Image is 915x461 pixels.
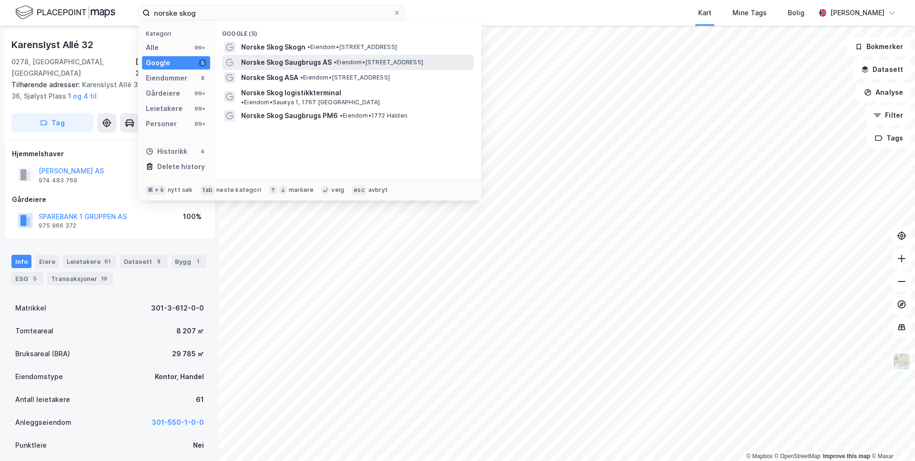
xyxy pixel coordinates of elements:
div: 301-3-612-0-0 [151,302,204,314]
div: Alle [146,42,159,53]
div: Transaksjoner [47,272,113,285]
button: Tags [867,129,911,148]
div: Google [146,57,170,69]
span: Eiendom • [STREET_ADDRESS] [334,59,423,66]
div: nytt søk [168,186,193,194]
div: 1 [193,257,203,266]
button: Analyse [856,83,911,102]
div: Anleggseiendom [15,417,71,428]
img: logo.f888ab2527a4732fd821a326f86c7f29.svg [15,4,115,21]
div: Hjemmelshaver [12,148,207,160]
iframe: Chat Widget [867,415,915,461]
button: Datasett [853,60,911,79]
div: markere [289,186,314,194]
div: Gårdeiere [146,88,180,99]
div: Bruksareal (BRA) [15,348,70,360]
div: 8 207 ㎡ [176,325,204,337]
div: velg [331,186,344,194]
div: Tomteareal [15,325,53,337]
span: Eiendom • [STREET_ADDRESS] [300,74,390,81]
img: Z [893,352,911,371]
span: Eiendom • [STREET_ADDRESS] [307,43,397,51]
div: Bygg [171,255,206,268]
div: Mine Tags [732,7,767,19]
div: [GEOGRAPHIC_DATA], 3/612 [135,56,208,79]
span: • [241,99,244,106]
div: Nei [193,440,204,451]
span: Norske Skog Saugbrugs AS [241,57,332,68]
span: • [334,59,336,66]
div: 61 [102,257,112,266]
div: [PERSON_NAME] [830,7,884,19]
div: ⌘ + k [146,185,166,195]
div: 0278, [GEOGRAPHIC_DATA], [GEOGRAPHIC_DATA] [11,56,135,79]
div: Google (5) [214,22,481,40]
span: • [307,43,310,50]
div: Eiendomstype [15,371,63,382]
div: 99+ [193,105,206,112]
span: • [300,74,303,81]
div: Personer [146,118,177,130]
div: 8 [199,74,206,82]
div: Kart [698,7,712,19]
div: Punktleie [15,440,47,451]
button: Tag [11,113,93,132]
div: Kontrollprogram for chat [867,415,915,461]
div: esc [352,185,366,195]
div: ESG [11,272,43,285]
span: Norske Skog ASA [241,72,298,83]
button: Bokmerker [847,37,911,56]
div: Kontor, Handel [155,371,204,382]
a: Mapbox [746,453,773,460]
div: Kategori [146,30,210,37]
div: Leietakere [146,103,183,114]
div: tab [201,185,215,195]
input: Søk på adresse, matrikkel, gårdeiere, leietakere eller personer [150,6,393,20]
div: 61 [196,394,204,405]
button: Filter [865,106,911,125]
div: Antall leietakere [15,394,70,405]
div: Karenslyst Allé 32 [11,37,95,52]
a: Improve this map [823,453,870,460]
div: Info [11,255,31,268]
div: Gårdeiere [12,194,207,205]
div: Matrikkel [15,302,46,314]
div: 99+ [193,90,206,97]
div: 99+ [193,120,206,128]
span: Norske Skog Skogn [241,41,305,53]
span: Eiendom • 1772 Halden [340,112,407,120]
div: 19 [99,274,109,283]
a: OpenStreetMap [774,453,821,460]
div: Historikk [146,146,187,157]
span: Tilhørende adresser: [11,80,82,89]
div: avbryt [368,186,388,194]
div: 5 [199,59,206,67]
div: Eiere [35,255,59,268]
span: Norske Skog logistikkterminal [241,87,341,99]
div: 99+ [193,44,206,51]
button: 301-550-1-0-0 [152,417,204,428]
div: 975 966 372 [39,222,76,230]
div: 4 [199,148,206,155]
div: Karenslyst Allé 34, Karenslyst Allé 36, Sjølyst Plass 1 [11,79,200,102]
div: 8 [154,257,163,266]
span: • [340,112,343,119]
div: Eiendommer [146,72,187,84]
div: neste kategori [216,186,261,194]
div: 974 483 769 [39,177,77,184]
div: 29 785 ㎡ [172,348,204,360]
div: 100% [183,211,202,222]
div: Datasett [120,255,167,268]
span: Norske Skog Saugbrugs PM6 [241,110,338,121]
div: Delete history [157,161,205,172]
span: Eiendom • Sauøya 1, 1767 [GEOGRAPHIC_DATA] [241,99,380,106]
div: Leietakere [63,255,116,268]
div: Bolig [788,7,804,19]
div: 5 [30,274,40,283]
